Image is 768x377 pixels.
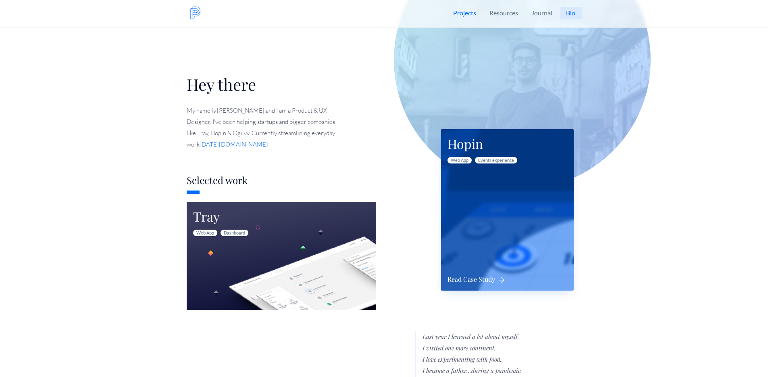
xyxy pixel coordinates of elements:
span: Web App [447,157,472,163]
h2: Selected work [187,174,582,186]
h3: Hopin [447,136,567,155]
span: Dashboard [221,230,248,236]
a: Tray Web AppDashboard [187,202,376,310]
span: Events experience [475,157,517,163]
h1: Hey there [187,75,376,94]
a: Hopin Web AppEvents experience Read Case Study [441,129,574,291]
p: My name is [PERSON_NAME] and I am a Product & UX Designer. I've been helping startups and bigger ... [187,105,340,150]
p: Read Case Study [447,274,505,284]
img: Logo [189,6,202,19]
a: Bio [560,7,582,19]
h3: Tray [193,208,370,228]
span: Web App [193,230,217,236]
a: [DATE][DOMAIN_NAME] [200,140,268,148]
